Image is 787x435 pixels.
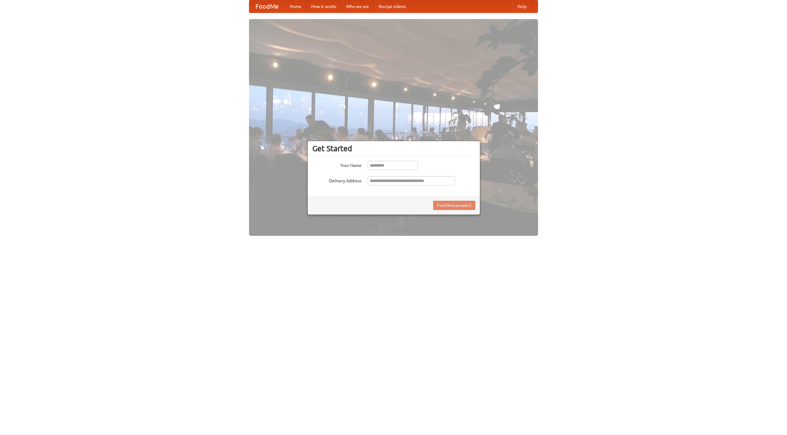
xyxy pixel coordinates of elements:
a: FoodMe [249,0,285,13]
a: Recipe videos [374,0,411,13]
label: Your Name [312,161,362,168]
a: Help [512,0,532,13]
a: Who we are [341,0,374,13]
h3: Get Started [312,144,475,153]
label: Delivery Address [312,176,362,184]
a: Home [285,0,306,13]
a: How it works [306,0,341,13]
button: Find Restaurants! [433,201,475,210]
